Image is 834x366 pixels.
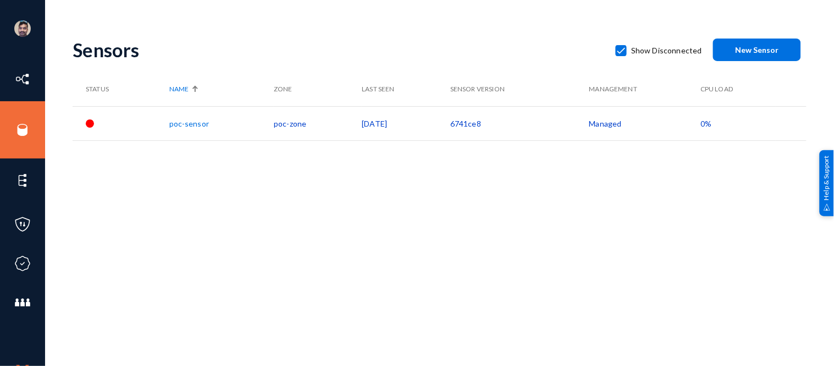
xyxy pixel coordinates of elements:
th: Management [589,72,701,106]
span: Show Disconnected [631,42,702,59]
img: icon-elements.svg [14,172,31,189]
a: poc-sensor [169,119,209,128]
td: poc-zone [274,106,362,140]
span: 0% [700,119,711,128]
img: icon-sources.svg [14,122,31,138]
th: Sensor Version [450,72,589,106]
td: Managed [589,106,701,140]
img: icon-inventory.svg [14,71,31,88]
th: Zone [274,72,362,106]
span: Name [169,84,189,94]
img: icon-compliance.svg [14,255,31,272]
td: 6741ce8 [450,106,589,140]
td: [DATE] [362,106,450,140]
img: icon-policies.svg [14,216,31,233]
img: ACg8ocK1ZkZ6gbMmCU1AeqPIsBvrTWeY1xNXvgxNjkUXxjcqAiPEIvU=s96-c [14,20,31,37]
button: New Sensor [713,39,801,61]
img: help_support.svg [824,204,831,211]
img: icon-members.svg [14,294,31,311]
span: New Sensor [736,45,779,54]
div: Name [169,84,269,94]
div: Help & Support [820,150,834,216]
th: CPU Load [700,72,776,106]
th: Last Seen [362,72,450,106]
div: Sensors [73,39,605,61]
th: Status [73,72,169,106]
